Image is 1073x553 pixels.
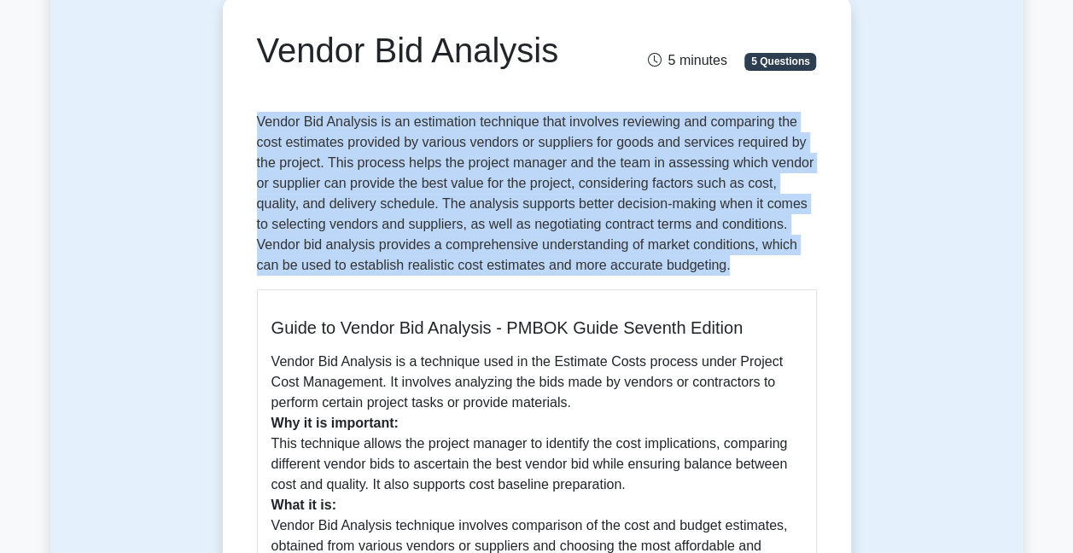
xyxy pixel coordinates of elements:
[257,30,623,71] h1: Vendor Bid Analysis
[271,317,802,338] h5: Guide to Vendor Bid Analysis - PMBOK Guide Seventh Edition
[257,112,817,276] p: Vendor Bid Analysis is an estimation technique that involves reviewing and comparing the cost est...
[647,53,726,67] span: 5 minutes
[271,416,399,430] b: Why it is important:
[744,53,816,70] span: 5 Questions
[271,498,336,512] b: What it is:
